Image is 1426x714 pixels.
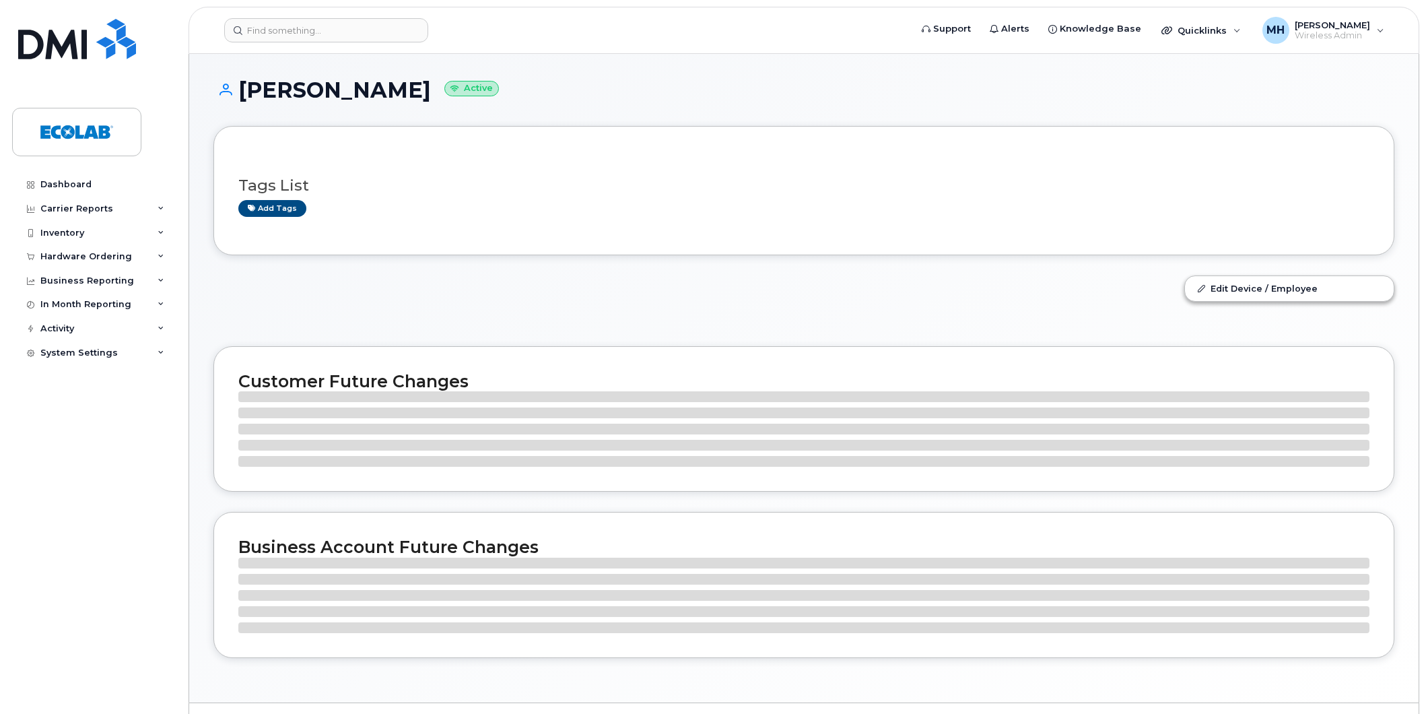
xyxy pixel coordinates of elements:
[1185,276,1394,300] a: Edit Device / Employee
[238,200,306,217] a: Add tags
[444,81,499,96] small: Active
[213,78,1394,102] h1: [PERSON_NAME]
[238,177,1369,194] h3: Tags List
[238,371,1369,391] h2: Customer Future Changes
[238,537,1369,557] h2: Business Account Future Changes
